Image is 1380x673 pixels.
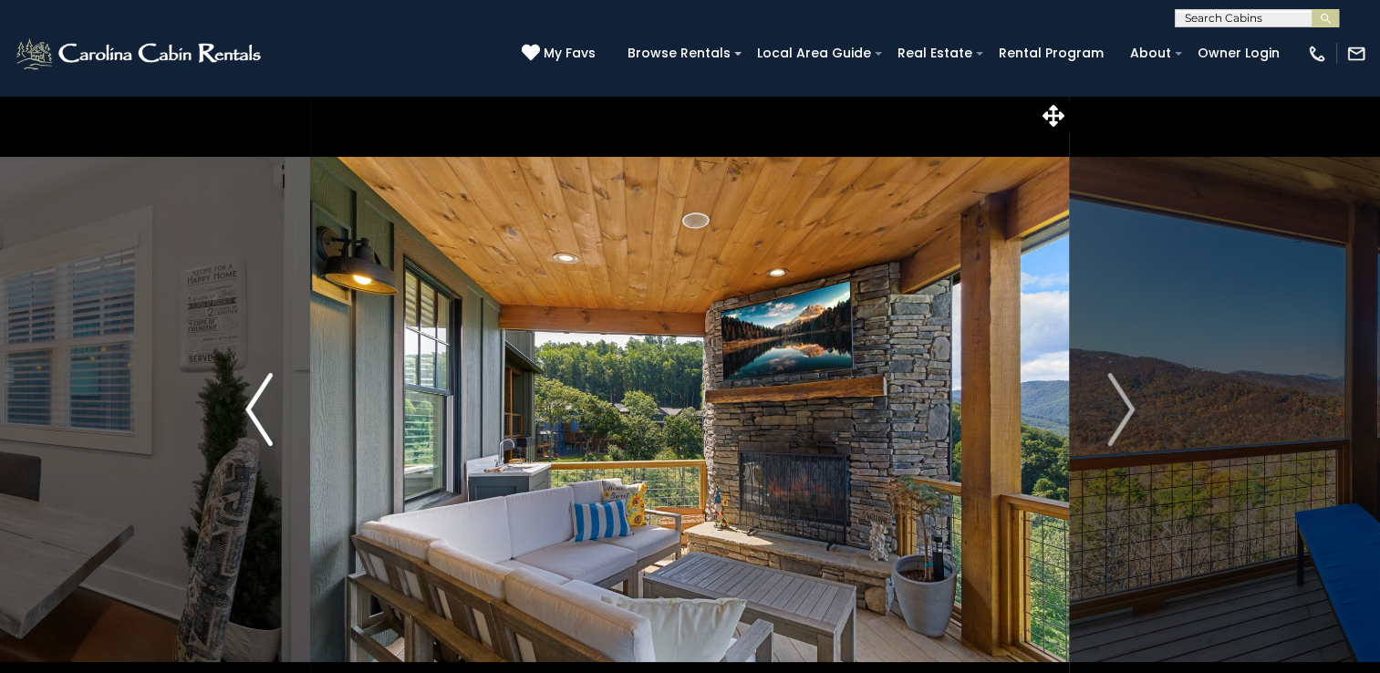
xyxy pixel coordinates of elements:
[1121,39,1180,67] a: About
[245,373,273,446] img: arrow
[1107,373,1135,446] img: arrow
[1188,39,1289,67] a: Owner Login
[544,44,596,63] span: My Favs
[888,39,981,67] a: Real Estate
[618,39,740,67] a: Browse Rentals
[1307,44,1327,64] img: phone-regular-white.png
[522,44,600,64] a: My Favs
[990,39,1113,67] a: Rental Program
[748,39,880,67] a: Local Area Guide
[14,36,266,72] img: White-1-2.png
[1346,44,1366,64] img: mail-regular-white.png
